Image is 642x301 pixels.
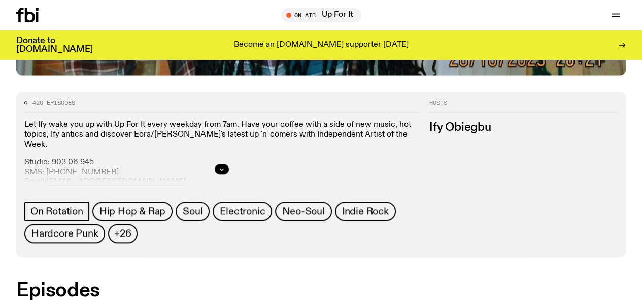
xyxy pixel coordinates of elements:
[292,11,356,19] span: Tune in live
[99,206,165,217] span: Hip Hop & Rap
[32,100,75,106] span: 420 episodes
[16,282,419,300] h2: Episodes
[24,202,89,221] a: On Rotation
[24,224,105,243] a: Hardcore Punk
[220,206,265,217] span: Electronic
[31,228,98,239] span: Hardcore Punk
[282,206,324,217] span: Neo-Soul
[342,206,389,217] span: Indie Rock
[176,202,210,221] a: Soul
[275,202,331,221] a: Neo-Soul
[429,100,618,112] h2: Hosts
[92,202,173,221] a: Hip Hop & Rap
[234,41,409,50] p: Become an [DOMAIN_NAME] supporter [DATE]
[108,224,137,243] button: +26
[429,122,618,133] h3: Ify Obiegbu
[335,202,396,221] a: Indie Rock
[16,37,93,54] h3: Donate to [DOMAIN_NAME]
[183,206,202,217] span: Soul
[24,120,419,150] p: Let Ify wake you up with Up For It every weekday from 7am. Have your coffee with a side of new mu...
[114,228,131,239] span: +26
[281,8,361,22] button: On AirUp For It
[213,202,272,221] a: Electronic
[30,206,83,217] span: On Rotation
